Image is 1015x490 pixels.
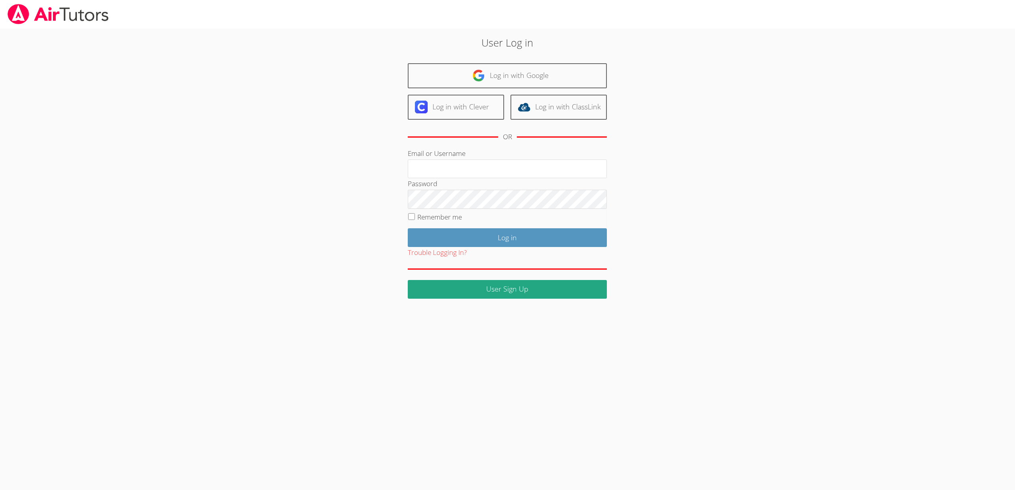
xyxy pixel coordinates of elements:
div: OR [503,131,512,143]
label: Email or Username [408,149,465,158]
a: Log in with ClassLink [510,95,607,120]
label: Remember me [417,212,462,222]
img: classlink-logo-d6bb404cc1216ec64c9a2012d9dc4662098be43eaf13dc465df04b49fa7ab582.svg [518,101,530,113]
a: User Sign Up [408,280,607,299]
button: Trouble Logging In? [408,247,467,259]
input: Log in [408,228,607,247]
a: Log in with Google [408,63,607,88]
img: google-logo-50288ca7cdecda66e5e0955fdab243c47b7ad437acaf1139b6f446037453330a.svg [472,69,485,82]
img: airtutors_banner-c4298cdbf04f3fff15de1276eac7730deb9818008684d7c2e4769d2f7ddbe033.png [7,4,110,24]
label: Password [408,179,437,188]
a: Log in with Clever [408,95,504,120]
h2: User Log in [233,35,781,50]
img: clever-logo-6eab21bc6e7a338710f1a6ff85c0baf02591cd810cc4098c63d3a4b26e2feb20.svg [415,101,428,113]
